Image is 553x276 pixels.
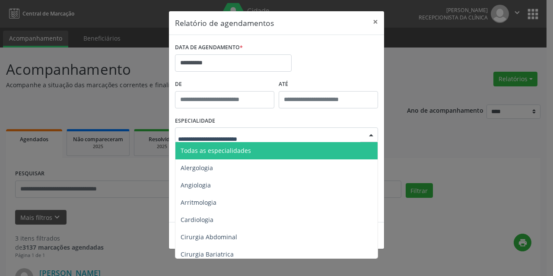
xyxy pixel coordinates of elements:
span: Todas as especialidades [181,146,251,155]
span: Cirurgia Bariatrica [181,250,234,258]
label: ESPECIALIDADE [175,114,215,128]
label: ATÉ [279,78,378,91]
button: Close [367,11,384,32]
span: Cardiologia [181,216,213,224]
span: Alergologia [181,164,213,172]
span: Cirurgia Abdominal [181,233,237,241]
span: Angiologia [181,181,211,189]
h5: Relatório de agendamentos [175,17,274,29]
label: De [175,78,274,91]
span: Arritmologia [181,198,216,206]
label: DATA DE AGENDAMENTO [175,41,243,54]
